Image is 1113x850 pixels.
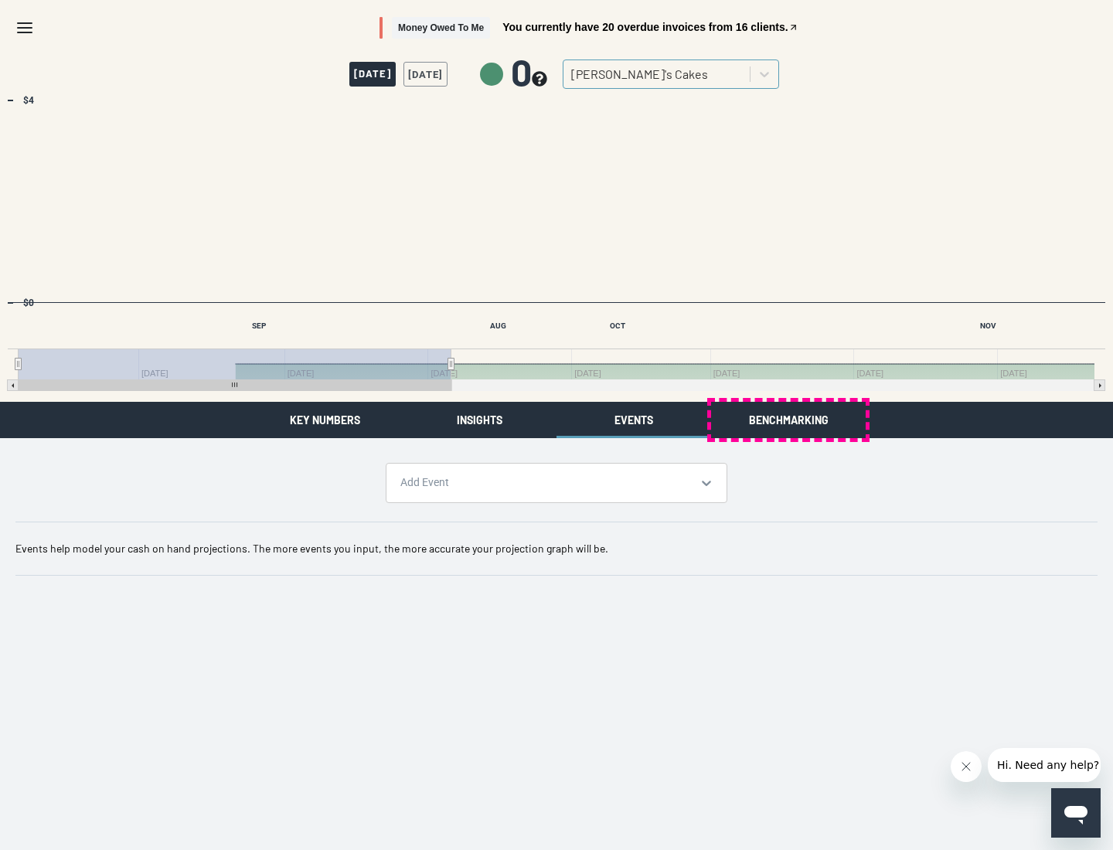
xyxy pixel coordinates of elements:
[15,541,1098,556] p: Events help model your cash on hand projections. The more events you input, the more accurate you...
[252,321,267,330] text: SEP
[711,402,866,438] button: Benchmarking
[403,62,448,87] button: [DATE]
[502,22,788,32] span: You currently have 20 overdue invoices from 16 clients.
[23,95,34,106] text: $4
[349,62,396,87] span: [DATE]
[511,53,547,90] span: 0
[15,19,34,37] svg: Menu
[400,475,690,491] div: Add Event
[23,297,34,308] text: $0
[380,17,798,39] button: Money Owed To MeYou currently have 20 overdue invoices from 16 clients.
[1051,788,1101,838] iframe: Button to launch messaging window
[6,301,1098,304] g: Past/Projected Data, series 1 of 4 with 93 data points. Y axis, values. X axis, Time.
[610,321,625,330] text: OCT
[980,321,996,330] text: NOV
[556,402,711,438] button: Events
[402,402,556,438] button: Insights
[490,321,506,330] text: AUG
[247,402,402,438] button: Key Numbers
[988,748,1101,782] iframe: Message from company
[392,17,490,39] span: Money Owed To Me
[951,751,982,782] iframe: Close message
[532,71,547,89] button: see more about your cashflow projection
